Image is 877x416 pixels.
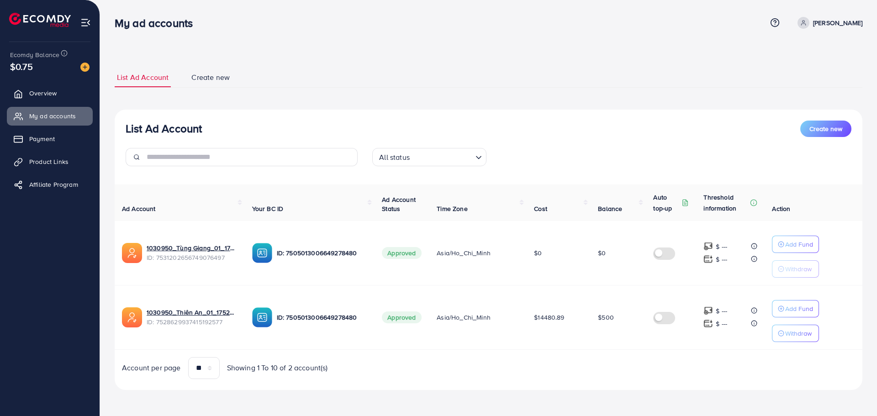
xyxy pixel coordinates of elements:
img: ic-ba-acc.ded83a64.svg [252,307,272,327]
p: ID: 7505013006649278480 [277,312,368,323]
span: Showing 1 To 10 of 2 account(s) [227,363,328,373]
img: top-up amount [703,254,713,264]
span: All status [377,151,412,164]
span: $0 [598,248,606,258]
img: top-up amount [703,306,713,316]
span: Asia/Ho_Chi_Minh [437,313,491,322]
span: Overview [29,89,57,98]
p: Add Fund [785,239,813,250]
span: Ad Account [122,204,156,213]
span: $0 [534,248,542,258]
img: logo [9,13,71,27]
span: My ad accounts [29,111,76,121]
span: Your BC ID [252,204,284,213]
p: Threshold information [703,192,748,214]
span: ID: 7528629937415192577 [147,317,238,326]
div: Search for option [372,148,486,166]
div: <span class='underline'>1030950_Tùng Giang_01_1753494771254</span></br>7531202656749076497 [147,243,238,262]
button: Withdraw [772,325,819,342]
p: Auto top-up [653,192,680,214]
span: Payment [29,134,55,143]
p: $ --- [716,241,727,252]
span: Affiliate Program [29,180,78,189]
span: Cost [534,204,547,213]
span: Time Zone [437,204,467,213]
p: $ --- [716,305,727,316]
span: List Ad Account [117,72,169,83]
img: top-up amount [703,242,713,251]
span: $500 [598,313,614,322]
span: Create new [809,124,842,133]
span: Ad Account Status [382,195,416,213]
a: Affiliate Program [7,175,93,194]
span: $14480.89 [534,313,564,322]
img: image [80,63,90,72]
span: Account per page [122,363,181,373]
a: Product Links [7,153,93,171]
span: Action [772,204,790,213]
p: $ --- [716,254,727,265]
iframe: Chat [838,375,870,409]
a: 1030950_Thiên An_01_1752895762323 [147,308,238,317]
span: Balance [598,204,622,213]
p: ID: 7505013006649278480 [277,247,368,258]
p: Withdraw [785,263,812,274]
a: Payment [7,130,93,148]
h3: List Ad Account [126,122,202,135]
button: Create new [800,121,851,137]
span: Approved [382,311,421,323]
img: top-up amount [703,319,713,328]
a: 1030950_Tùng Giang_01_1753494771254 [147,243,238,253]
div: <span class='underline'>1030950_Thiên An_01_1752895762323</span></br>7528629937415192577 [147,308,238,326]
a: My ad accounts [7,107,93,125]
span: Product Links [29,157,69,166]
button: Add Fund [772,300,819,317]
img: ic-ba-acc.ded83a64.svg [252,243,272,263]
span: Asia/Ho_Chi_Minh [437,248,491,258]
span: Create new [191,72,230,83]
span: $0.75 [10,60,33,73]
button: Withdraw [772,260,819,278]
img: ic-ads-acc.e4c84228.svg [122,307,142,327]
span: ID: 7531202656749076497 [147,253,238,262]
h3: My ad accounts [115,16,200,30]
button: Add Fund [772,236,819,253]
p: $ --- [716,318,727,329]
span: Approved [382,247,421,259]
p: Withdraw [785,328,812,339]
p: [PERSON_NAME] [813,17,862,28]
input: Search for option [412,149,472,164]
img: ic-ads-acc.e4c84228.svg [122,243,142,263]
span: Ecomdy Balance [10,50,59,59]
a: Overview [7,84,93,102]
a: [PERSON_NAME] [794,17,862,29]
p: Add Fund [785,303,813,314]
img: menu [80,17,91,28]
